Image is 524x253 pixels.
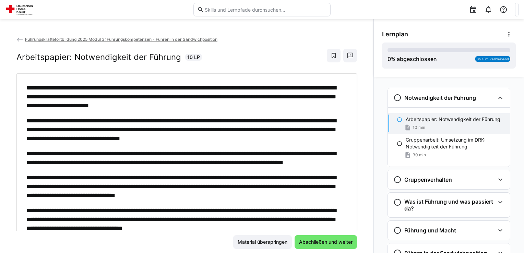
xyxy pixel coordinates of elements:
[237,239,288,245] span: Material überspringen
[382,31,408,38] span: Lernplan
[187,54,200,61] span: 10 LP
[404,198,495,212] h3: Was ist Führung und was passiert da?
[16,52,181,62] h2: Arbeitspapier: Notwendigkeit der Führung
[204,7,327,13] input: Skills und Lernpfade durchsuchen…
[388,55,437,63] div: % abgeschlossen
[298,239,354,245] span: Abschließen und weiter
[25,37,217,42] span: Führungskräftefortbildung 2025 Modul 3: Führungskompetenzen - Führen in der Sandwichposition
[404,227,456,234] h3: Führung und Macht
[295,235,357,249] button: Abschließen und weiter
[477,57,509,61] span: 8h 18m verbleibend
[413,152,426,158] span: 30 min
[16,37,217,42] a: Führungskräftefortbildung 2025 Modul 3: Führungskompetenzen - Führen in der Sandwichposition
[404,176,452,183] h3: Gruppenverhalten
[404,94,476,101] h3: Notwendigkeit der Führung
[406,136,504,150] p: Gruppenarbeit: Umsetzung im DRK: Notwendigkeit der Führung
[406,116,500,123] p: Arbeitspapier: Notwendigkeit der Führung
[233,235,292,249] button: Material überspringen
[413,125,425,130] span: 10 min
[388,56,391,62] span: 0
